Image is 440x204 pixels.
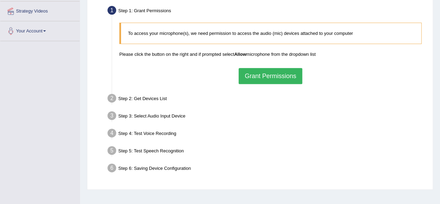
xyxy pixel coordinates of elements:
a: Strategy Videos [0,1,80,19]
div: Step 4: Test Voice Recording [104,127,430,142]
div: Step 3: Select Audio Input Device [104,109,430,124]
div: Step 6: Saving Device Configuration [104,161,430,177]
div: Step 2: Get Devices List [104,92,430,107]
div: Step 1: Grant Permissions [104,4,430,19]
p: To access your microphone(s), we need permission to access the audio (mic) devices attached to yo... [128,30,414,37]
p: Please click the button on the right and if prompted select microphone from the dropdown list [119,51,422,58]
div: Step 5: Test Speech Recognition [104,144,430,159]
b: Allow [234,52,246,57]
a: Your Account [0,21,80,39]
button: Grant Permissions [239,68,302,84]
